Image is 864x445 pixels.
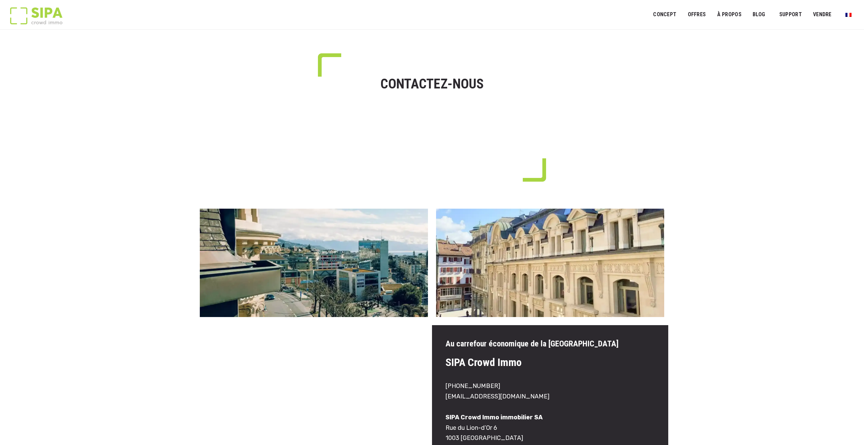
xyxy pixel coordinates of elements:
strong: SIPA Crowd Immo immobilier SA [446,414,543,421]
p: [PHONE_NUMBER] [EMAIL_ADDRESS][DOMAIN_NAME] [446,375,655,407]
a: SUPPORT [775,7,806,22]
img: Français [845,13,852,17]
nav: Menu principal [653,6,854,23]
a: Concept [649,7,681,22]
img: bottom-right-green [523,158,546,182]
h1: CONTACTEZ-NOUS [318,77,546,91]
a: À PROPOS [712,7,746,22]
a: Blog [748,7,770,22]
img: contact2 [436,209,664,317]
img: contact1 [200,209,428,317]
h3: SIPA Crowd Immo [446,349,655,375]
a: OFFRES [683,7,710,22]
a: VENDRE [809,7,836,22]
h4: Au carrefour économique de la [GEOGRAPHIC_DATA] [446,339,655,349]
a: Passer à [841,8,856,21]
iframe: Form 1 [318,108,546,158]
img: Logo [10,7,62,24]
img: top-left-green [318,53,341,77]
